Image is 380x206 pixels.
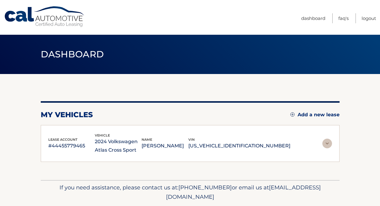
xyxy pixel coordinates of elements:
a: Dashboard [301,13,325,23]
p: [US_VEHICLE_IDENTIFICATION_NUMBER] [188,142,290,150]
p: 2024 Volkswagen Atlas Cross Sport [95,137,142,154]
span: [PHONE_NUMBER] [178,184,232,191]
span: vin [188,137,195,142]
img: accordion-rest.svg [322,139,332,148]
p: #44455779465 [48,142,95,150]
span: name [142,137,152,142]
p: [PERSON_NAME] [142,142,188,150]
a: Cal Automotive [4,6,85,27]
span: vehicle [95,133,110,137]
h2: my vehicles [41,110,93,119]
span: lease account [48,137,78,142]
img: add.svg [290,112,295,117]
p: If you need assistance, please contact us at: or email us at [45,183,336,202]
a: FAQ's [338,13,349,23]
span: Dashboard [41,49,104,60]
a: Add a new lease [290,112,340,118]
a: Logout [362,13,376,23]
